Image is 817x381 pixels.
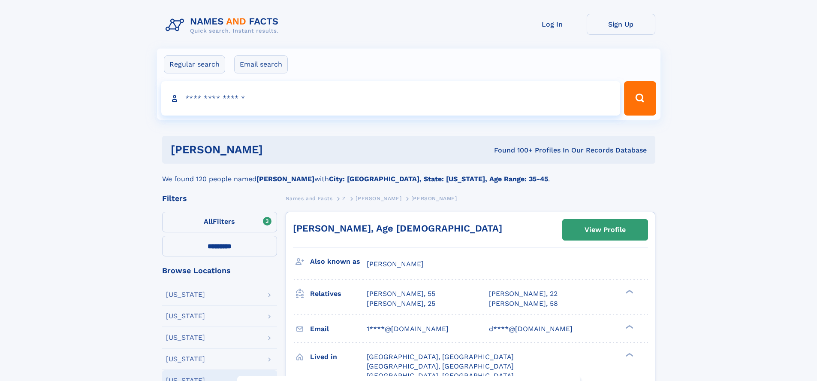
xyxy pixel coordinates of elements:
b: [PERSON_NAME] [256,175,314,183]
div: Browse Locations [162,267,277,274]
a: [PERSON_NAME], 58 [489,299,558,308]
div: [US_STATE] [166,291,205,298]
div: Filters [162,195,277,202]
img: Logo Names and Facts [162,14,286,37]
span: [PERSON_NAME] [367,260,424,268]
div: View Profile [585,220,626,240]
h1: [PERSON_NAME] [171,144,379,155]
span: [PERSON_NAME] [411,195,457,201]
button: Search Button [624,81,656,116]
a: [PERSON_NAME], Age [DEMOGRAPHIC_DATA] [293,223,502,234]
span: [GEOGRAPHIC_DATA], [GEOGRAPHIC_DATA] [367,362,514,370]
div: ❯ [624,352,634,357]
a: Sign Up [587,14,655,35]
label: Email search [234,55,288,73]
a: Z [342,193,346,204]
a: View Profile [563,219,648,240]
div: We found 120 people named with . [162,164,655,184]
a: Log In [518,14,587,35]
label: Filters [162,212,277,232]
a: Names and Facts [286,193,333,204]
a: [PERSON_NAME] [356,193,401,204]
span: All [204,217,213,226]
div: [US_STATE] [166,313,205,320]
h3: Email [310,322,367,336]
div: [US_STATE] [166,334,205,341]
b: City: [GEOGRAPHIC_DATA], State: [US_STATE], Age Range: 35-45 [329,175,548,183]
h3: Lived in [310,350,367,364]
span: [PERSON_NAME] [356,195,401,201]
label: Regular search [164,55,225,73]
div: ❯ [624,324,634,329]
a: [PERSON_NAME], 55 [367,289,435,299]
span: [GEOGRAPHIC_DATA], [GEOGRAPHIC_DATA] [367,353,514,361]
div: Found 100+ Profiles In Our Records Database [378,146,647,155]
div: ❯ [624,289,634,295]
div: [US_STATE] [166,356,205,363]
input: search input [161,81,621,116]
span: Z [342,195,346,201]
h3: Relatives [310,287,367,301]
h3: Also known as [310,254,367,269]
a: [PERSON_NAME], 25 [367,299,435,308]
span: [GEOGRAPHIC_DATA], [GEOGRAPHIC_DATA] [367,372,514,380]
a: [PERSON_NAME], 22 [489,289,558,299]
